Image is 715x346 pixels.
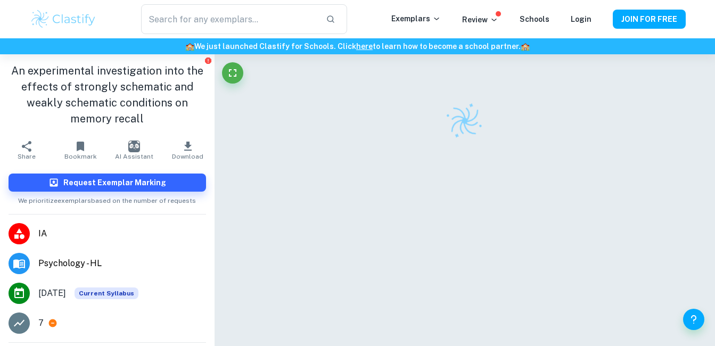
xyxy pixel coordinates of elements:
[38,257,206,270] span: Psychology - HL
[356,42,373,51] a: here
[571,15,591,23] a: Login
[107,135,161,165] button: AI Assistant
[2,40,713,52] h6: We just launched Clastify for Schools. Click to learn how to become a school partner.
[75,287,138,299] div: This exemplar is based on the current syllabus. Feel free to refer to it for inspiration/ideas wh...
[128,141,140,152] img: AI Assistant
[141,4,317,34] input: Search for any exemplars...
[391,13,441,24] p: Exemplars
[520,15,549,23] a: Schools
[64,153,97,160] span: Bookmark
[204,56,212,64] button: Report issue
[18,153,36,160] span: Share
[18,192,196,205] span: We prioritize exemplars based on the number of requests
[440,96,489,145] img: Clastify logo
[222,62,243,84] button: Fullscreen
[30,9,97,30] img: Clastify logo
[38,287,66,300] span: [DATE]
[161,135,215,165] button: Download
[63,177,166,188] h6: Request Exemplar Marking
[172,153,203,160] span: Download
[38,227,206,240] span: IA
[9,63,206,127] h1: An experimental investigation into the effects of strongly schematic and weakly schematic conditi...
[683,309,704,330] button: Help and Feedback
[521,42,530,51] span: 🏫
[38,317,44,329] p: 7
[54,135,108,165] button: Bookmark
[613,10,686,29] button: JOIN FOR FREE
[75,287,138,299] span: Current Syllabus
[9,174,206,192] button: Request Exemplar Marking
[462,14,498,26] p: Review
[115,153,153,160] span: AI Assistant
[185,42,194,51] span: 🏫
